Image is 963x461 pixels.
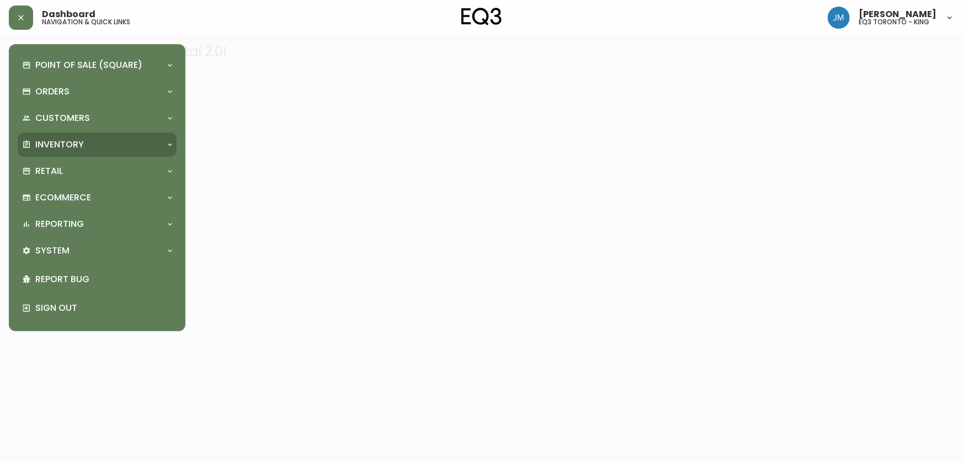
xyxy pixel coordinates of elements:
h5: eq3 toronto - king [859,19,929,25]
div: Inventory [18,133,177,157]
p: Reporting [35,218,84,230]
div: Ecommerce [18,186,177,210]
p: Ecommerce [35,192,91,204]
img: logo [461,8,502,25]
img: b88646003a19a9f750de19192e969c24 [828,7,850,29]
h5: navigation & quick links [42,19,130,25]
div: Customers [18,106,177,130]
div: Report Bug [18,265,177,294]
div: Retail [18,159,177,183]
div: Point of Sale (Square) [18,53,177,77]
p: Customers [35,112,90,124]
p: Sign Out [35,302,172,314]
div: Reporting [18,212,177,236]
p: Orders [35,86,70,98]
p: Report Bug [35,273,172,285]
p: Point of Sale (Square) [35,59,142,71]
p: Inventory [35,139,84,151]
p: Retail [35,165,63,177]
span: [PERSON_NAME] [859,10,937,19]
div: Sign Out [18,294,177,322]
p: System [35,245,70,257]
div: System [18,239,177,263]
span: Dashboard [42,10,95,19]
div: Orders [18,80,177,104]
